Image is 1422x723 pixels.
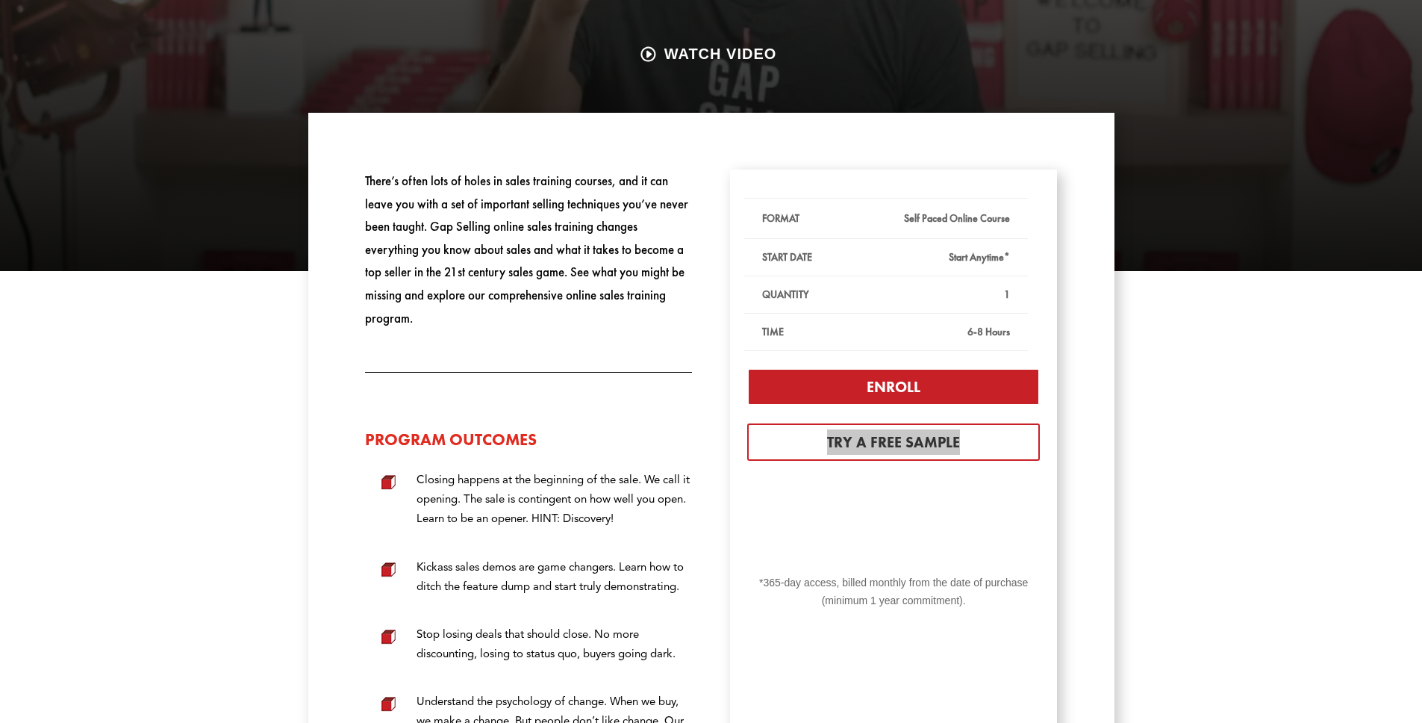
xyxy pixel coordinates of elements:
[375,470,692,528] li: Closing happens at the beginning of the sale. We call it opening. The sale is contingent on how w...
[1004,288,1010,301] strong: 1
[967,325,1010,338] strong: 6-8 Hours
[747,423,1040,461] a: Try A Free Sample
[365,432,692,456] h3: Program Outcomes
[375,557,692,596] li: Kickass sales demos are game changers. Learn how to ditch the feature dump and start truly demons...
[629,40,794,68] a: watch video
[365,170,692,329] p: There’s often lots of holes in sales training courses, and it can leave you with a set of importa...
[949,250,1010,264] strong: Start Anytime*
[762,211,799,225] strong: FORMAT
[762,288,809,301] strong: QUANTITY
[375,624,692,663] li: Stop losing deals that should close. No more discounting, losing to status quo, buyers going dark.
[744,574,1043,610] p: *365-day access, billed monthly from the date of purchase (minimum 1 year commitment).
[747,368,1040,406] a: Enroll
[762,250,812,264] strong: START DATE
[904,211,1010,225] strong: Self Paced Online Course
[762,325,784,338] strong: TIME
